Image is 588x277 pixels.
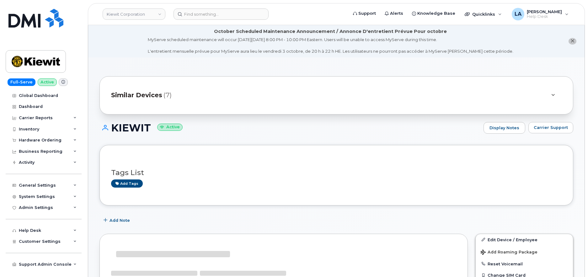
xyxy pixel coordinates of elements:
[476,234,573,245] a: Edit Device / Employee
[528,122,573,133] button: Carrier Support
[110,217,130,223] span: Add Note
[148,37,513,54] div: MyServe scheduled maintenance will occur [DATE][DATE] 8:00 PM - 10:00 PM Eastern. Users will be u...
[111,179,143,187] a: Add tags
[99,122,480,133] h1: KIEWIT
[111,169,562,177] h3: Tags List
[476,258,573,269] button: Reset Voicemail
[481,250,537,256] span: Add Roaming Package
[569,38,576,45] button: close notification
[214,28,447,35] div: October Scheduled Maintenance Announcement / Annonce D'entretient Prévue Pour octobre
[99,215,135,226] button: Add Note
[561,250,583,272] iframe: Messenger Launcher
[163,91,172,100] span: (7)
[476,245,573,258] button: Add Roaming Package
[111,91,162,100] span: Similar Devices
[157,124,183,131] small: Active
[534,125,568,131] span: Carrier Support
[484,122,525,134] a: Display Notes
